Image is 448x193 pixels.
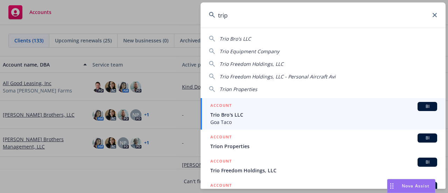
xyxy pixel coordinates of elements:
[210,158,232,166] h5: ACCOUNT
[420,159,434,165] span: BI
[219,35,251,42] span: Trio Bro's LLC
[210,143,437,150] span: Trion Properties
[219,86,257,92] span: Trion Properties
[210,102,232,110] h5: ACCOUNT
[201,154,446,178] a: ACCOUNTBITrio Freedom Holdings, LLC
[387,179,435,193] button: Nova Assist
[210,111,437,118] span: Trio Bro's LLC
[201,98,446,130] a: ACCOUNTBITrio Bro's LLCGoa Taco
[402,183,429,189] span: Nova Assist
[210,167,437,174] span: Trio Freedom Holdings, LLC
[387,179,396,193] div: Drag to move
[210,118,437,126] span: Goa Taco
[201,2,446,28] input: Search...
[210,182,232,190] h5: ACCOUNT
[219,73,336,80] span: Trio Freedom Holdings, LLC - Personal Aircraft Avi
[219,61,283,67] span: Trio Freedom Holdings, LLC
[201,130,446,154] a: ACCOUNTBITrion Properties
[420,103,434,110] span: BI
[219,48,279,55] span: Trio Equipment Company
[210,133,232,142] h5: ACCOUNT
[420,135,434,141] span: BI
